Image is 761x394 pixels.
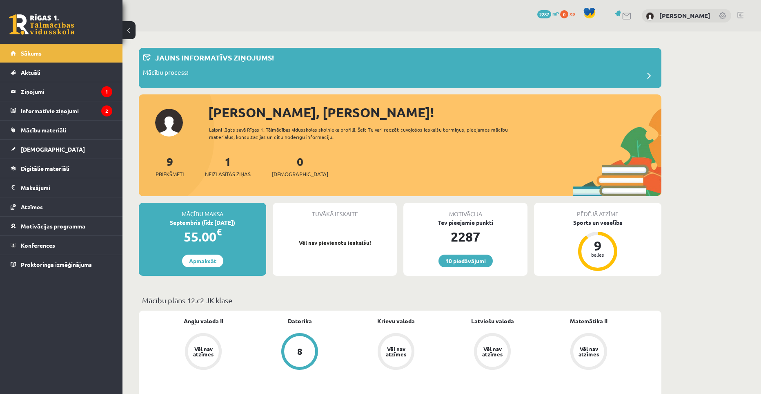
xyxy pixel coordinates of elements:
[585,252,610,257] div: balles
[251,333,348,372] a: 8
[21,222,85,230] span: Motivācijas programma
[139,227,266,246] div: 55.00
[9,14,74,35] a: Rīgas 1. Tālmācības vidusskola
[11,178,112,197] a: Maksājumi
[21,178,112,197] legend: Maksājumi
[21,101,112,120] legend: Informatīvie ziņojumi
[184,317,223,325] a: Angļu valoda II
[11,121,112,139] a: Mācību materiāli
[403,203,527,218] div: Motivācija
[438,255,493,267] a: 10 piedāvājumi
[205,154,251,178] a: 1Neizlasītās ziņas
[205,170,251,178] span: Neizlasītās ziņas
[21,165,69,172] span: Digitālie materiāli
[11,82,112,101] a: Ziņojumi1
[192,346,215,357] div: Vēl nav atzīmes
[272,154,328,178] a: 0[DEMOGRAPHIC_DATA]
[537,10,551,18] span: 2287
[156,154,184,178] a: 9Priekšmeti
[297,347,303,356] div: 8
[155,333,251,372] a: Vēl nav atzīmes
[21,69,40,76] span: Aktuāli
[570,317,607,325] a: Matemātika II
[272,170,328,178] span: [DEMOGRAPHIC_DATA]
[155,52,274,63] p: Jauns informatīvs ziņojums!
[182,255,223,267] a: Apmaksāt
[403,218,527,227] div: Tev pieejamie punkti
[143,68,189,79] p: Mācību process!
[560,10,568,18] span: 0
[139,218,266,227] div: Septembris (līdz [DATE])
[11,197,112,216] a: Atzīmes
[385,346,407,357] div: Vēl nav atzīmes
[471,317,514,325] a: Latviešu valoda
[570,10,575,17] span: xp
[11,140,112,159] a: [DEMOGRAPHIC_DATA]
[534,218,661,227] div: Sports un veselība
[21,261,92,268] span: Proktoringa izmēģinājums
[21,49,42,57] span: Sākums
[101,105,112,116] i: 2
[101,86,112,97] i: 1
[348,333,444,372] a: Vēl nav atzīmes
[11,255,112,274] a: Proktoringa izmēģinājums
[481,346,504,357] div: Vēl nav atzīmes
[209,126,523,141] div: Laipni lūgts savā Rīgas 1. Tālmācības vidusskolas skolnieka profilā. Šeit Tu vari redzēt tuvojošo...
[659,11,710,20] a: [PERSON_NAME]
[537,10,559,17] a: 2287 mP
[377,317,415,325] a: Krievu valoda
[139,203,266,218] div: Mācību maksa
[11,159,112,178] a: Digitālie materiāli
[534,218,661,272] a: Sports un veselība 9 balles
[21,146,85,153] span: [DEMOGRAPHIC_DATA]
[11,101,112,120] a: Informatīvie ziņojumi2
[11,236,112,255] a: Konferences
[11,217,112,235] a: Motivācijas programma
[11,63,112,82] a: Aktuāli
[560,10,579,17] a: 0 xp
[288,317,312,325] a: Datorika
[541,333,637,372] a: Vēl nav atzīmes
[143,52,657,84] a: Jauns informatīvs ziņojums! Mācību process!
[21,126,66,134] span: Mācību materiāli
[11,44,112,63] a: Sākums
[444,333,541,372] a: Vēl nav atzīmes
[577,346,600,357] div: Vēl nav atzīmes
[156,170,184,178] span: Priekšmeti
[216,226,222,238] span: €
[21,203,43,210] span: Atzīmes
[277,239,393,247] p: Vēl nav pievienotu ieskaišu!
[273,203,397,218] div: Tuvākā ieskaite
[585,239,610,252] div: 9
[208,103,661,122] div: [PERSON_NAME], [PERSON_NAME]!
[21,242,55,249] span: Konferences
[142,295,658,306] p: Mācību plāns 12.c2 JK klase
[21,82,112,101] legend: Ziņojumi
[403,227,527,246] div: 2287
[552,10,559,17] span: mP
[646,12,654,20] img: Rauls Sakne
[534,203,661,218] div: Pēdējā atzīme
